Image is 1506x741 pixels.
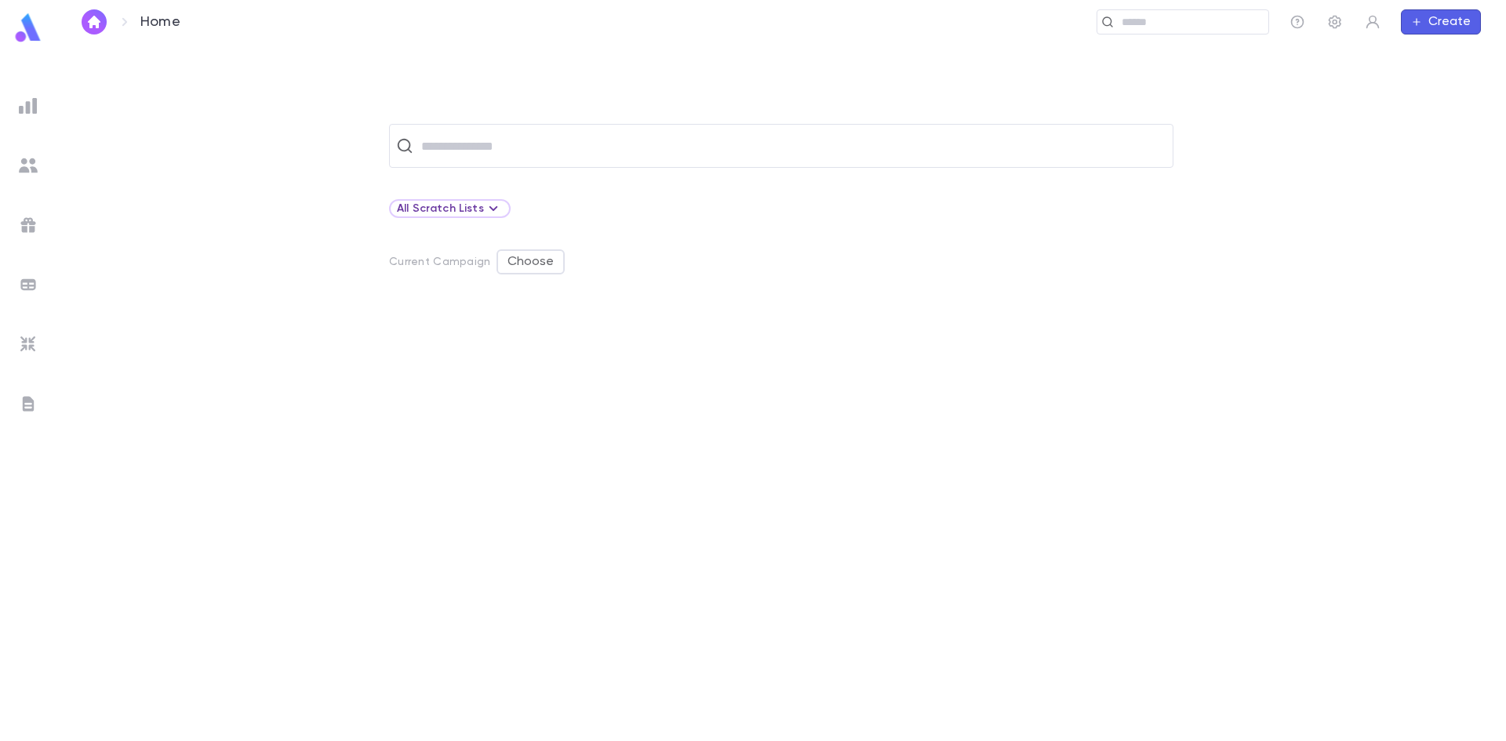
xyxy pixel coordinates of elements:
img: reports_grey.c525e4749d1bce6a11f5fe2a8de1b229.svg [19,96,38,115]
button: Create [1401,9,1481,35]
p: Current Campaign [389,256,490,268]
div: All Scratch Lists [397,199,503,218]
img: home_white.a664292cf8c1dea59945f0da9f25487c.svg [85,16,104,28]
img: batches_grey.339ca447c9d9533ef1741baa751efc33.svg [19,275,38,294]
button: Choose [497,249,565,274]
img: letters_grey.7941b92b52307dd3b8a917253454ce1c.svg [19,394,38,413]
p: Home [140,13,180,31]
img: students_grey.60c7aba0da46da39d6d829b817ac14fc.svg [19,156,38,175]
img: imports_grey.530a8a0e642e233f2baf0ef88e8c9fcb.svg [19,335,38,354]
div: All Scratch Lists [389,199,511,218]
img: logo [13,13,44,43]
img: campaigns_grey.99e729a5f7ee94e3726e6486bddda8f1.svg [19,216,38,234]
